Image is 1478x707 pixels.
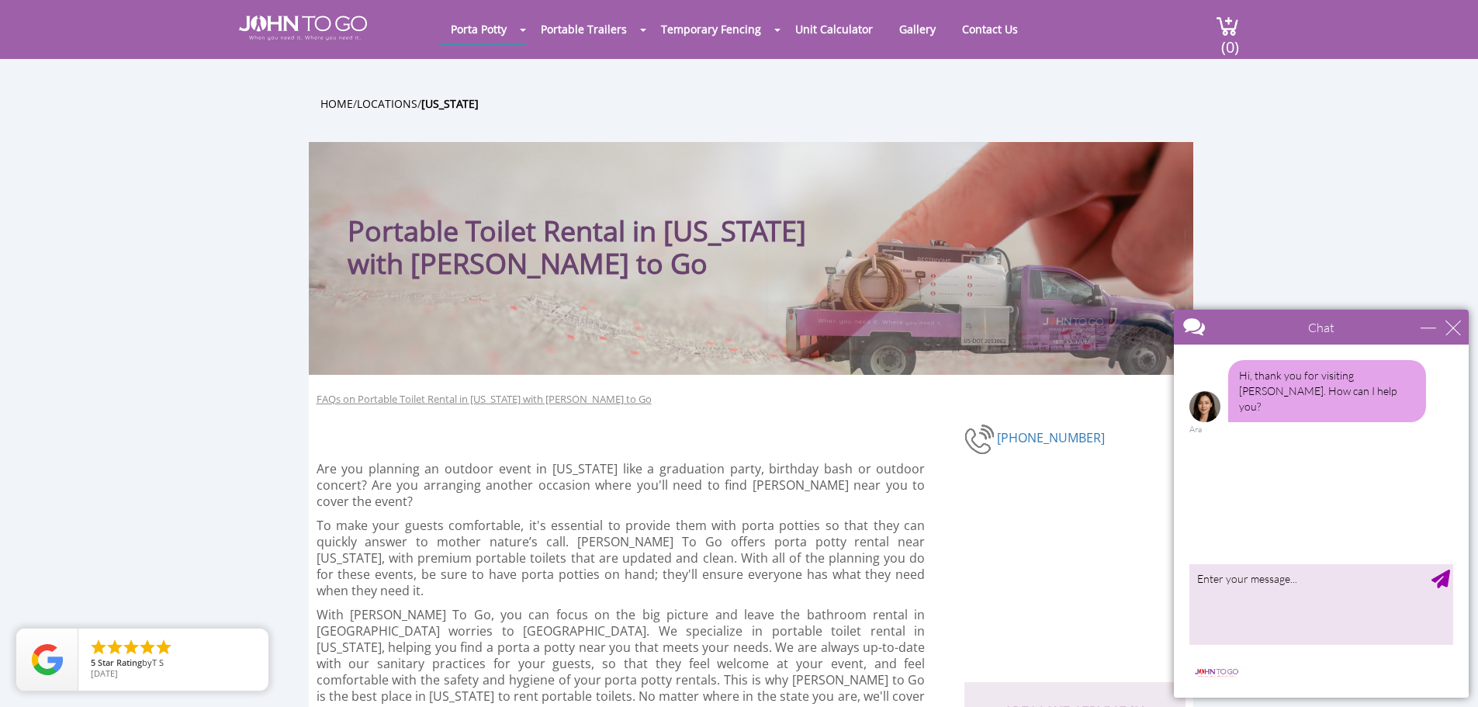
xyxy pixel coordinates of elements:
[649,14,773,44] a: Temporary Fencing
[154,638,173,657] li: 
[950,14,1030,44] a: Contact Us
[357,96,417,111] a: Locations
[239,16,367,40] img: JOHN to go
[767,230,1186,375] img: Truck
[348,173,848,280] h1: Portable Toilet Rental in [US_STATE] with [PERSON_NAME] to Go
[997,429,1105,446] a: [PHONE_NUMBER]
[317,518,926,599] p: To make your guests comfortable, it's essential to provide them with porta potties so that they c...
[529,14,639,44] a: Portable Trailers
[964,422,997,456] img: phone-number
[1216,16,1239,36] img: cart a
[1220,24,1239,57] span: (0)
[152,657,164,668] span: T S
[317,392,652,407] a: FAQs on Portable Toilet Rental in [US_STATE] with [PERSON_NAME] to Go
[320,96,353,111] a: Home
[89,638,108,657] li: 
[1165,300,1478,707] iframe: Live Chat Box
[439,14,518,44] a: Porta Potty
[320,95,1205,113] ul: / /
[784,14,884,44] a: Unit Calculator
[106,638,124,657] li: 
[138,638,157,657] li: 
[91,658,256,669] span: by
[91,667,118,679] span: [DATE]
[32,644,63,675] img: Review Rating
[122,638,140,657] li: 
[888,14,947,44] a: Gallery
[91,657,95,668] span: 5
[317,461,926,510] p: Are you planning an outdoor event in [US_STATE] like a graduation party, birthday bash or outdoor...
[421,96,479,111] a: [US_STATE]
[98,657,142,668] span: Star Rating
